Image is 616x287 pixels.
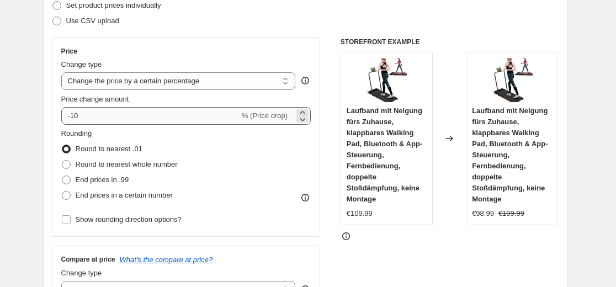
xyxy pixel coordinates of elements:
span: End prices in a certain number [76,191,173,199]
img: 617GQqwmV1L_80x.jpg [364,58,408,102]
strike: €109.99 [498,208,524,219]
img: 617GQqwmV1L_80x.jpg [490,58,534,102]
span: % (Price drop) [242,111,288,120]
span: Round to nearest .01 [76,145,142,153]
span: Rounding [61,129,92,137]
h3: Price [61,47,77,56]
span: Laufband mit Neigung fürs Zuhause, klappbares Walking Pad, Bluetooth & App-Steuerung, Fernbedienu... [347,107,422,203]
h3: Compare at price [61,255,115,264]
span: Set product prices individually [66,1,161,9]
span: End prices in .99 [76,176,129,184]
div: €109.99 [347,208,373,219]
span: Use CSV upload [66,17,119,25]
input: -15 [61,107,240,125]
div: help [300,75,311,86]
button: What's the compare at price? [120,256,213,264]
div: €98.99 [472,208,494,219]
h6: STOREFRONT EXAMPLE [341,38,559,46]
span: Change type [61,269,102,277]
span: Laufband mit Neigung fürs Zuhause, klappbares Walking Pad, Bluetooth & App-Steuerung, Fernbedienu... [472,107,548,203]
span: Show rounding direction options? [76,215,182,224]
span: Round to nearest whole number [76,160,178,168]
span: Price change amount [61,95,129,103]
span: Change type [61,60,102,68]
